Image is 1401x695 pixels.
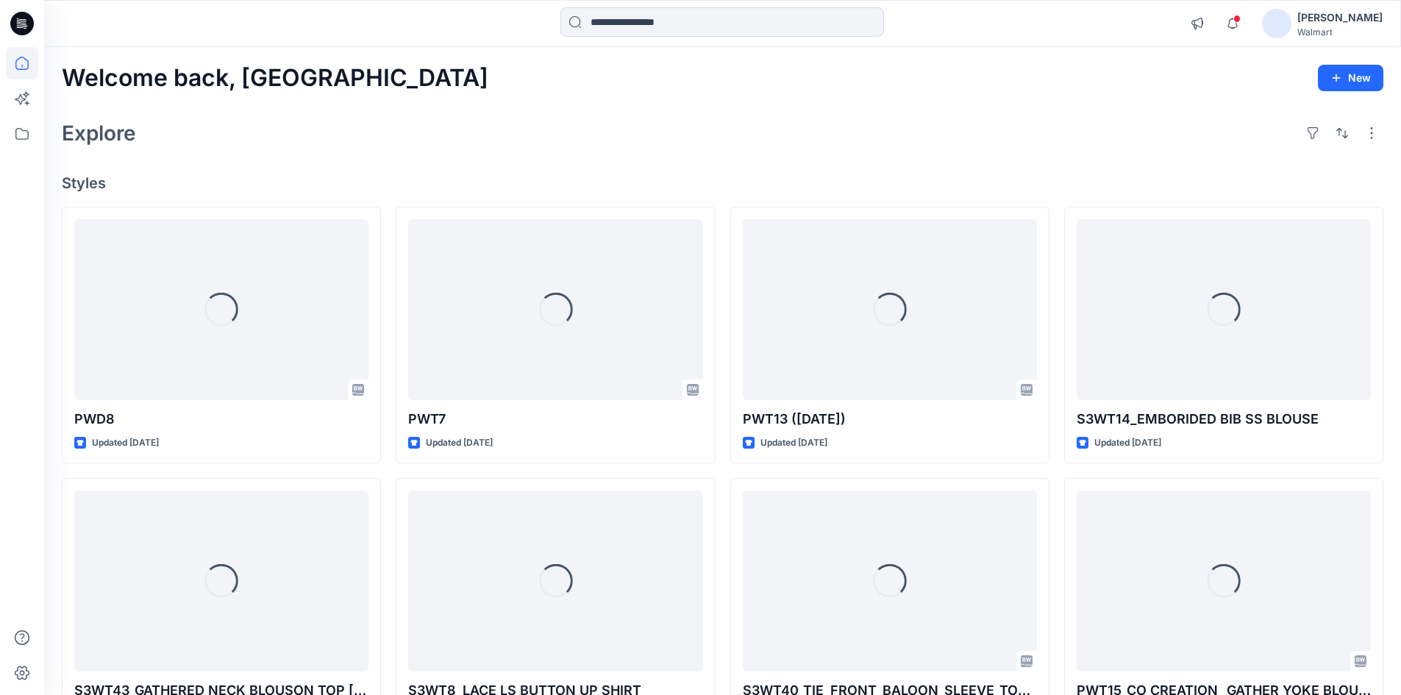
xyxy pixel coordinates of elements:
p: Updated [DATE] [1094,435,1161,451]
button: New [1318,65,1383,91]
h2: Explore [62,121,136,145]
p: Updated [DATE] [426,435,493,451]
p: PWT7 [408,409,702,430]
p: PWD8 [74,409,368,430]
h4: Styles [62,174,1383,192]
p: Updated [DATE] [760,435,827,451]
p: S3WT14_EMBORIDED BIB SS BLOUSE [1077,409,1371,430]
p: Updated [DATE] [92,435,159,451]
div: Walmart [1297,26,1383,38]
p: PWT13 ([DATE]) [743,409,1037,430]
img: avatar [1262,9,1291,38]
div: [PERSON_NAME] [1297,9,1383,26]
h2: Welcome back, [GEOGRAPHIC_DATA] [62,65,488,92]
